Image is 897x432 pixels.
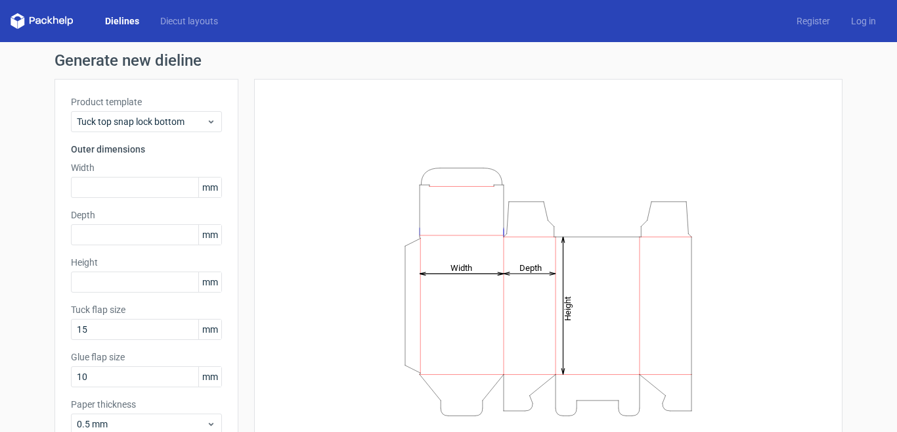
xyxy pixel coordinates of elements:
label: Width [71,161,222,174]
tspan: Width [450,262,472,272]
label: Glue flap size [71,350,222,364]
span: mm [198,367,221,387]
label: Paper thickness [71,398,222,411]
label: Product template [71,95,222,108]
span: mm [198,178,221,197]
span: mm [198,320,221,339]
h3: Outer dimensions [71,143,222,156]
label: Depth [71,208,222,222]
tspan: Depth [519,262,542,272]
h1: Generate new dieline [55,53,842,68]
label: Height [71,256,222,269]
a: Log in [841,14,886,28]
span: Tuck top snap lock bottom [77,115,206,128]
a: Register [786,14,841,28]
label: Tuck flap size [71,303,222,316]
a: Dielines [95,14,150,28]
tspan: Height [563,296,573,320]
a: Diecut layouts [150,14,229,28]
span: mm [198,225,221,245]
span: 0.5 mm [77,418,206,431]
span: mm [198,272,221,292]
